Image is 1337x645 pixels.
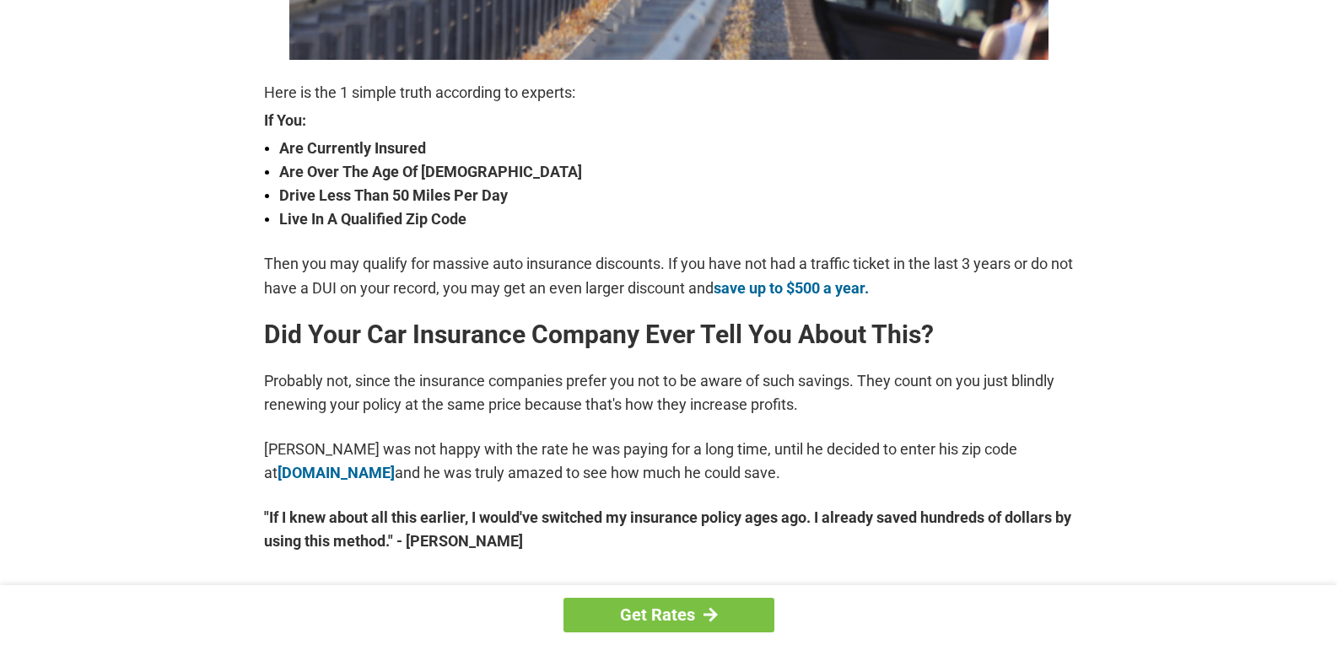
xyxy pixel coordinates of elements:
[264,321,1074,348] h2: Did Your Car Insurance Company Ever Tell You About This?
[714,279,869,297] a: save up to $500 a year.
[264,369,1074,417] p: Probably not, since the insurance companies prefer you not to be aware of such savings. They coun...
[563,598,774,632] a: Get Rates
[279,207,1074,231] strong: Live In A Qualified Zip Code
[264,113,1074,128] strong: If You:
[279,137,1074,160] strong: Are Currently Insured
[264,252,1074,299] p: Then you may qualify for massive auto insurance discounts. If you have not had a traffic ticket i...
[279,160,1074,184] strong: Are Over The Age Of [DEMOGRAPHIC_DATA]
[264,506,1074,553] strong: "If I knew about all this earlier, I would've switched my insurance policy ages ago. I already sa...
[278,464,395,481] a: [DOMAIN_NAME]
[264,81,1074,105] p: Here is the 1 simple truth according to experts:
[264,438,1074,485] p: [PERSON_NAME] was not happy with the rate he was paying for a long time, until he decided to ente...
[279,184,1074,207] strong: Drive Less Than 50 Miles Per Day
